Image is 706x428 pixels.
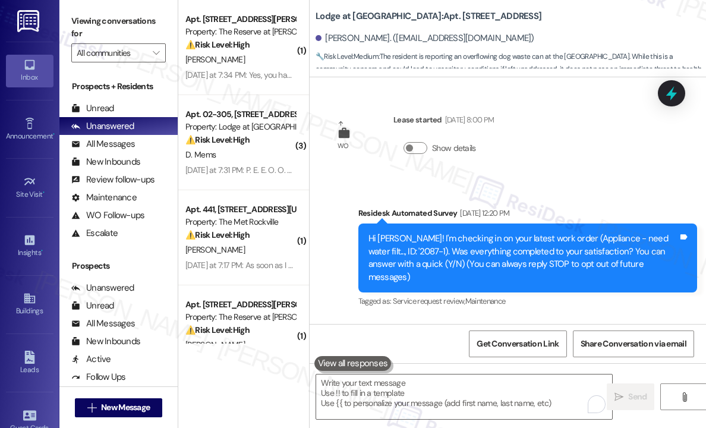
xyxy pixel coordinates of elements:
[41,247,43,255] span: •
[185,108,295,121] div: Apt. 02-305, [STREET_ADDRESS]
[185,244,245,255] span: [PERSON_NAME]
[614,392,623,402] i: 
[71,353,111,366] div: Active
[71,227,118,240] div: Escalate
[393,296,465,306] span: Service request review ,
[71,12,166,43] label: Viewing conversations for
[607,383,654,410] button: Send
[71,371,126,383] div: Follow Ups
[185,165,307,175] div: [DATE] at 7:31 PM: P. E. E. O. O. D.!???
[185,203,295,216] div: Apt. 441, [STREET_ADDRESS][US_STATE]
[43,188,45,197] span: •
[71,138,135,150] div: All Messages
[71,191,137,204] div: Maintenance
[6,172,53,204] a: Site Visit •
[71,209,144,222] div: WO Follow-ups
[6,55,53,87] a: Inbox
[573,331,694,357] button: Share Conversation via email
[185,134,250,145] strong: ⚠️ Risk Level: High
[71,282,134,294] div: Unanswered
[17,10,42,32] img: ResiDesk Logo
[185,298,295,311] div: Apt. [STREET_ADDRESS][PERSON_NAME]
[71,335,140,348] div: New Inbounds
[680,392,689,402] i: 
[338,140,349,152] div: WO
[457,207,509,219] div: [DATE] 12:20 PM
[6,288,53,320] a: Buildings
[628,391,647,403] span: Send
[53,130,55,139] span: •
[77,43,147,62] input: All communities
[153,48,159,58] i: 
[71,174,155,186] div: Review follow-ups
[316,10,541,23] b: Lodge at [GEOGRAPHIC_DATA]: Apt. [STREET_ADDRESS]
[185,260,594,270] div: [DATE] at 7:17 PM: As soon as I submitted my new lease which I did a few days ago. It was suppose...
[6,230,53,262] a: Insights •
[75,398,163,417] button: New Message
[185,339,245,350] span: [PERSON_NAME]
[6,347,53,379] a: Leads
[185,325,250,335] strong: ⚠️ Risk Level: High
[469,331,566,357] button: Get Conversation Link
[358,292,697,310] div: Tagged as:
[87,403,96,413] i: 
[432,142,476,155] label: Show details
[185,13,295,26] div: Apt. [STREET_ADDRESS][PERSON_NAME]
[465,296,506,306] span: Maintenance
[368,232,678,284] div: Hi [PERSON_NAME]! I'm checking in on your latest work order (Appliance - need water filt..., ID: ...
[59,80,178,93] div: Prospects + Residents
[185,229,250,240] strong: ⚠️ Risk Level: High
[71,120,134,133] div: Unanswered
[101,401,150,414] span: New Message
[185,121,295,133] div: Property: Lodge at [GEOGRAPHIC_DATA]
[477,338,559,350] span: Get Conversation Link
[185,149,216,160] span: D. Mems
[71,102,114,115] div: Unread
[442,114,494,126] div: [DATE] 8:00 PM
[71,300,114,312] div: Unread
[185,39,250,50] strong: ⚠️ Risk Level: High
[71,317,135,330] div: All Messages
[316,51,706,89] span: : The resident is reporting an overflowing dog waste can at the [GEOGRAPHIC_DATA]. While this is ...
[393,114,494,130] div: Lease started
[59,260,178,272] div: Prospects
[71,156,140,168] div: New Inbounds
[316,52,379,61] strong: 🔧 Risk Level: Medium
[185,26,295,38] div: Property: The Reserve at [PERSON_NAME][GEOGRAPHIC_DATA]
[185,311,295,323] div: Property: The Reserve at [PERSON_NAME][GEOGRAPHIC_DATA]
[358,207,697,224] div: Residesk Automated Survey
[581,338,686,350] span: Share Conversation via email
[185,54,245,65] span: [PERSON_NAME]
[316,374,612,419] textarea: To enrich screen reader interactions, please activate Accessibility in Grammarly extension settings
[316,32,534,45] div: [PERSON_NAME]. ([EMAIL_ADDRESS][DOMAIN_NAME])
[185,216,295,228] div: Property: The Met Rockville
[185,70,421,80] div: [DATE] at 7:34 PM: Yes, you have permission. What day? I have a dog.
